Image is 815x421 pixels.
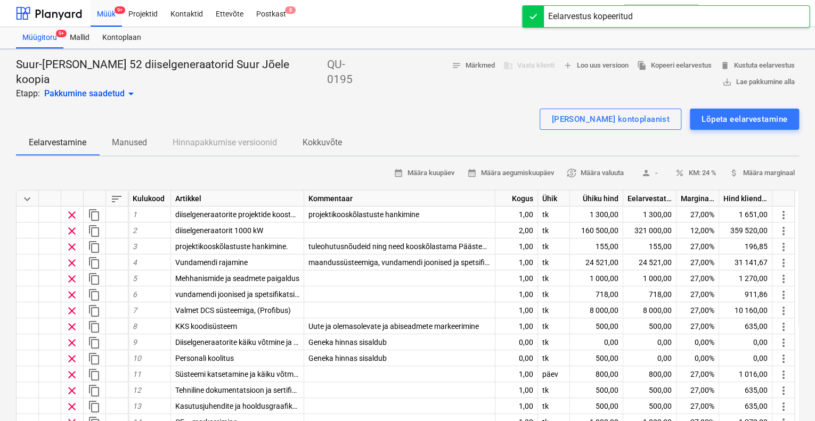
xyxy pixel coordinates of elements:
[175,386,350,394] span: Tehniline dokumentatsioon ja sertifikaatide esitamine
[570,302,623,318] div: 8 000,00
[719,302,772,318] div: 10 160,00
[563,60,629,72] span: Loo uus versioon
[623,238,677,254] div: 155,00
[623,318,677,334] div: 500,00
[394,167,454,179] span: Määra kuupäev
[66,288,78,301] span: Eemalda rida
[567,168,576,178] span: currency_exchange
[133,386,141,394] span: 12
[623,302,677,318] div: 8 000,00
[677,286,719,302] div: 27,00%
[677,238,719,254] div: 27,00%
[623,191,677,207] div: Eelarvestatud maksumus
[110,193,123,205] span: Sorteeri read tabelis
[66,384,78,397] span: Eemalda rida
[447,57,499,74] button: Märkmed
[88,288,101,301] span: Dubleeri rida
[495,238,538,254] div: 1,00
[452,60,495,72] span: Märkmed
[570,254,623,270] div: 24 521,00
[570,270,623,286] div: 1 000,00
[720,60,795,72] span: Kustuta eelarvestus
[637,61,647,70] span: file_copy
[467,167,554,179] span: Määra aegumiskuupäev
[567,167,624,179] span: Määra valuuta
[677,382,719,398] div: 27,00%
[467,168,477,178] span: calendar_month
[570,398,623,414] div: 500,00
[677,302,719,318] div: 27,00%
[133,402,141,410] span: 13
[495,286,538,302] div: 1,00
[677,207,719,222] div: 27,00%
[88,368,101,381] span: Dubleeri rida
[88,320,101,333] span: Dubleeri rida
[722,76,795,88] span: Lae pakkumine alla
[16,27,63,48] div: Müügitoru
[115,6,125,14] span: 9+
[308,210,419,219] span: projektikooskõlastuste hankimine
[285,6,296,14] span: 8
[570,318,623,334] div: 500,00
[725,165,799,181] button: Määra marginaal
[719,334,772,350] div: 0,00
[88,384,101,397] span: Dubleeri rida
[623,207,677,222] div: 1 300,00
[623,382,677,398] div: 500,00
[716,57,799,74] button: Kustuta eelarvestus
[719,350,772,366] div: 0,00
[623,286,677,302] div: 718,00
[96,27,148,48] a: Kontoplaan
[66,368,78,381] span: Eemalda rida
[677,270,719,286] div: 27,00%
[175,338,326,346] span: Diiselgeneraatorite käiku võtmine ja häälestus
[308,322,479,331] span: Uute ja olemasolevate ja abiseadmete markeerimine
[327,57,370,87] p: QU-0195
[623,254,677,270] div: 24 521,00
[308,258,519,267] span: maandussüsteemiga, vundamendi joonised ja spetsifikatsioonid
[563,61,573,70] span: add
[538,318,570,334] div: tk
[495,302,538,318] div: 1,00
[538,270,570,286] div: tk
[623,334,677,350] div: 0,00
[495,382,538,398] div: 1,00
[133,354,141,362] span: 10
[777,288,790,301] span: Rohkem toiminguid
[623,270,677,286] div: 1 000,00
[175,226,263,235] span: diiselgeneraatorit 1000 kW
[623,222,677,238] div: 321 000,00
[623,398,677,414] div: 500,00
[677,318,719,334] div: 27,00%
[677,222,719,238] div: 12,00%
[495,207,538,222] div: 1,00
[720,61,730,70] span: delete
[719,318,772,334] div: 635,00
[538,366,570,382] div: päev
[777,225,790,237] span: Rohkem toiminguid
[175,258,248,267] span: Vundamendi rajamine
[777,257,790,269] span: Rohkem toiminguid
[133,338,137,346] span: 9
[308,354,387,362] span: Geneka hinnas sisaldub
[559,57,633,74] button: Loo uus versioon
[677,191,719,207] div: Marginaal, %
[570,207,623,222] div: 1 300,00
[719,382,772,398] div: 635,00
[495,318,538,334] div: 1,00
[677,398,719,414] div: 27,00%
[452,61,461,70] span: notes
[66,225,78,237] span: Eemalda rida
[538,382,570,398] div: tk
[66,273,78,285] span: Eemalda rida
[570,286,623,302] div: 718,00
[729,167,795,179] span: Määra marginaal
[495,334,538,350] div: 0,00
[777,320,790,333] span: Rohkem toiminguid
[690,109,799,130] button: Lõpeta eelarvestamine
[125,87,137,100] span: arrow_drop_down
[171,191,304,207] div: Artikkel
[133,306,137,315] span: 7
[133,210,137,219] span: 1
